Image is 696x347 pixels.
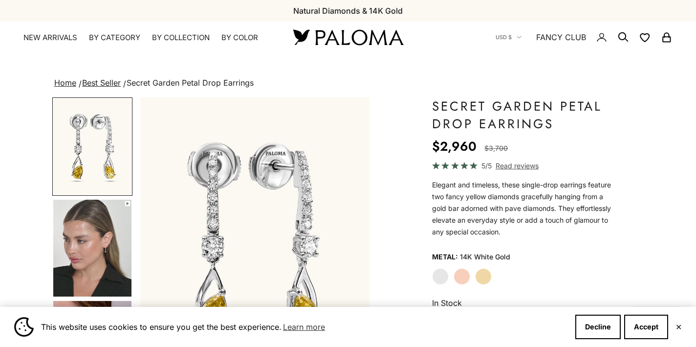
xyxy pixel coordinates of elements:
a: Home [54,78,76,88]
img: Cookie banner [14,317,34,337]
img: #YellowGold #RoseGold #WhiteGold [53,200,131,297]
a: Learn more [282,320,326,334]
nav: breadcrumbs [52,76,644,90]
span: This website uses cookies to ensure you get the best experience. [41,320,567,334]
p: Elegant and timeless, these single-drop earrings feature two fancy yellow diamonds gracefully han... [432,179,619,238]
compare-at-price: $3,700 [484,142,508,154]
summary: By Collection [152,33,210,43]
button: Decline [575,315,621,339]
span: USD $ [496,33,512,42]
nav: Primary navigation [23,33,270,43]
button: Close [675,324,682,330]
button: Go to item 1 [52,97,132,196]
button: Accept [624,315,668,339]
button: USD $ [496,33,522,42]
legend: Metal: [432,250,458,264]
span: 5/5 [481,160,492,171]
span: Secret Garden Petal Drop Earrings [127,78,254,88]
a: 5/5 Read reviews [432,160,619,171]
variant-option-value: 14K White Gold [460,250,510,264]
a: Best Seller [82,78,121,88]
nav: Secondary navigation [496,22,673,53]
img: #WhiteGold [53,98,131,195]
a: FANCY CLUB [536,31,586,44]
p: In Stock [432,297,619,309]
h1: Secret Garden Petal Drop Earrings [432,97,619,133]
p: Natural Diamonds & 14K Gold [293,4,403,17]
summary: By Color [221,33,258,43]
sale-price: $2,960 [432,137,477,156]
a: NEW ARRIVALS [23,33,77,43]
button: Go to item 4 [52,199,132,298]
summary: By Category [89,33,140,43]
span: Read reviews [496,160,539,171]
